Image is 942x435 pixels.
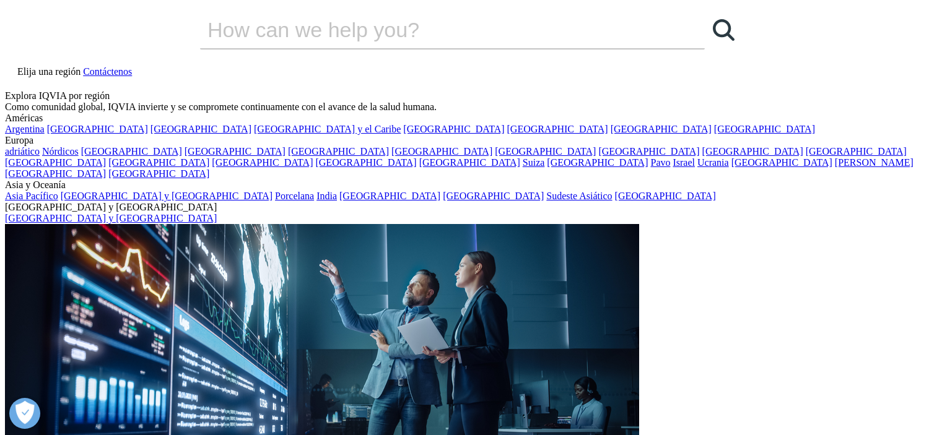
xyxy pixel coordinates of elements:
a: [GEOGRAPHIC_DATA] [702,146,803,157]
a: Israel [673,157,695,168]
a: [GEOGRAPHIC_DATA] [339,191,440,201]
a: Argentina [5,124,45,134]
a: [GEOGRAPHIC_DATA] [611,124,712,134]
a: [GEOGRAPHIC_DATA] [598,146,699,157]
a: Asia Pacífico [5,191,58,201]
font: Explora IQVIA por región [5,90,110,101]
a: Pavo [650,157,670,168]
font: Europa [5,135,33,145]
a: [GEOGRAPHIC_DATA] [288,146,389,157]
a: Nórdicos [42,146,79,157]
a: adriático [5,146,40,157]
a: Contáctenos [83,66,132,77]
a: [GEOGRAPHIC_DATA] [615,191,716,201]
a: [GEOGRAPHIC_DATA] [714,124,815,134]
font: Asia y Oceanía [5,179,66,190]
a: [GEOGRAPHIC_DATA] y el Caribe [254,124,401,134]
a: [GEOGRAPHIC_DATA] y [GEOGRAPHIC_DATA] [5,213,217,223]
font: Elija una región [17,66,81,77]
a: [GEOGRAPHIC_DATA] [419,157,520,168]
a: [GEOGRAPHIC_DATA] [108,168,209,179]
input: Search [200,11,669,48]
a: [GEOGRAPHIC_DATA] [212,157,313,168]
a: [PERSON_NAME][GEOGRAPHIC_DATA] [5,157,914,179]
font: Américas [5,113,43,123]
font: [GEOGRAPHIC_DATA] y [GEOGRAPHIC_DATA] [5,202,217,212]
a: [GEOGRAPHIC_DATA] y [GEOGRAPHIC_DATA] [61,191,273,201]
a: [GEOGRAPHIC_DATA] [5,157,106,168]
a: [GEOGRAPHIC_DATA] [547,157,648,168]
a: Sudeste Asiático [546,191,612,201]
a: India [316,191,337,201]
a: [GEOGRAPHIC_DATA] [443,191,544,201]
a: [GEOGRAPHIC_DATA] [185,146,286,157]
a: [GEOGRAPHIC_DATA] [403,124,504,134]
a: [GEOGRAPHIC_DATA] [731,157,832,168]
font: Como comunidad global, IQVIA invierte y se compromete continuamente con el avance de la salud hum... [5,101,437,112]
a: Porcelana [275,191,314,201]
a: [GEOGRAPHIC_DATA] [806,146,907,157]
a: Search [705,11,742,48]
a: [GEOGRAPHIC_DATA] [315,157,416,168]
a: Suiza [523,157,545,168]
a: [GEOGRAPHIC_DATA] [391,146,492,157]
a: [GEOGRAPHIC_DATA] [150,124,251,134]
a: [GEOGRAPHIC_DATA] [507,124,608,134]
a: Ucrania [697,157,729,168]
a: [GEOGRAPHIC_DATA] [495,146,596,157]
a: [GEOGRAPHIC_DATA] [108,157,209,168]
a: [GEOGRAPHIC_DATA] [47,124,148,134]
a: [GEOGRAPHIC_DATA] [81,146,182,157]
svg: Search [713,19,735,41]
button: Abrir preferencias [9,398,40,429]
